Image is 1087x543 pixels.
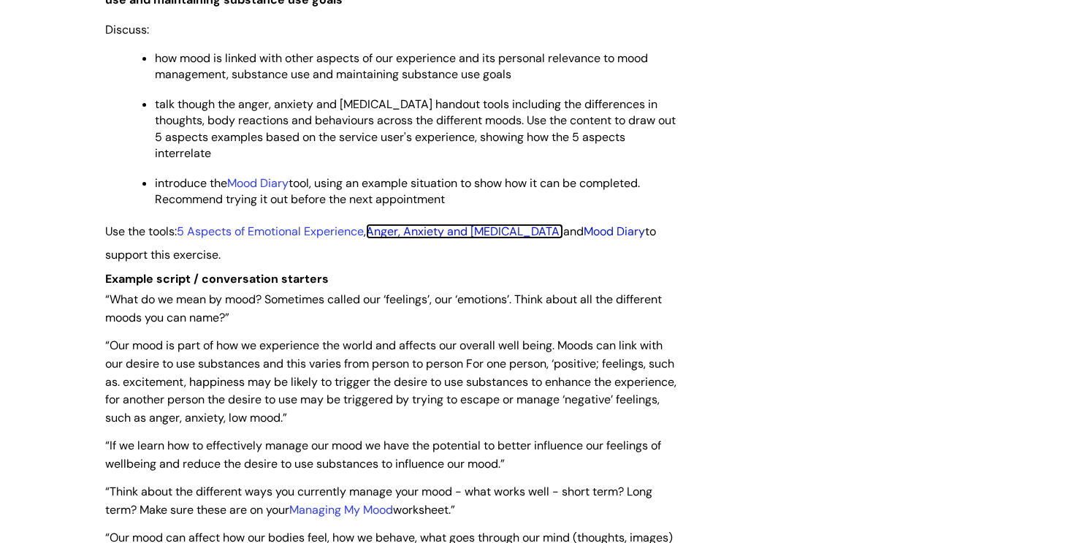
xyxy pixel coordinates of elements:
[289,502,393,517] a: Managing My Mood
[105,22,149,37] span: Discuss:
[105,224,656,262] span: Use the tools: , and to support this exercise.
[366,224,563,239] a: Anger, Anxiety and [MEDICAL_DATA]
[155,50,648,82] span: how mood is linked with other aspects of our experience and its personal relevance to mood manage...
[227,175,289,191] a: Mood Diary
[105,271,329,286] strong: Example script / conversation starters
[155,175,640,207] span: introduce the tool, using an example situation to show how it can be completed. Recommend trying ...
[105,484,652,517] span: “Think about the different ways you currently manage your mood - what works well - short term? Lo...
[105,438,661,471] span: “If we learn how to effectively manage our mood we have the potential to better influence our fee...
[584,224,645,239] a: Mood Diary
[105,292,662,325] span: “What do we mean by mood? Sometimes called our ‘feelings’, our ‘emotions’. Think about all the di...
[177,224,364,239] a: 5 Aspects of Emotional Experience
[105,338,676,425] span: “Our mood is part of how we experience the world and affects our overall well being. Moods can li...
[155,96,676,160] span: talk though the anger, anxiety and [MEDICAL_DATA] handout tools including the differences in thou...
